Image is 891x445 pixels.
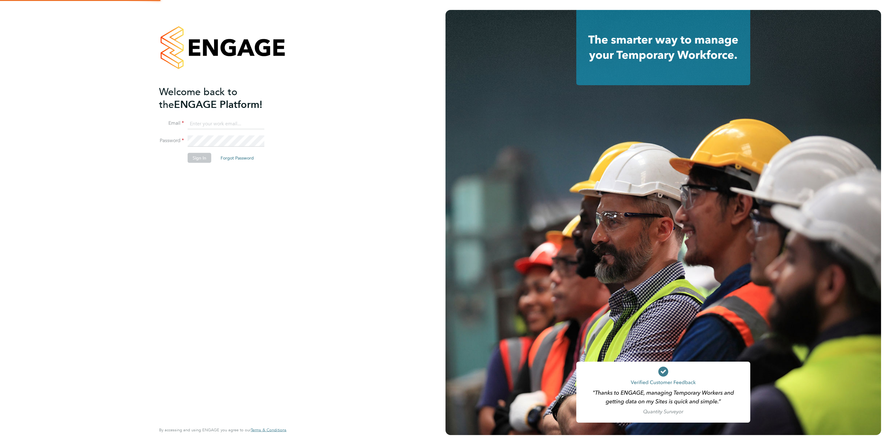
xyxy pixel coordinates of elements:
span: By accessing and using ENGAGE you agree to our [159,427,286,433]
input: Enter your work email... [188,118,264,129]
button: Forgot Password [216,153,259,163]
span: Welcome back to the [159,86,237,110]
h2: ENGAGE Platform! [159,85,280,111]
label: Email [159,120,184,127]
a: Terms & Conditions [251,428,286,433]
label: Password [159,137,184,144]
button: Sign In [188,153,211,163]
